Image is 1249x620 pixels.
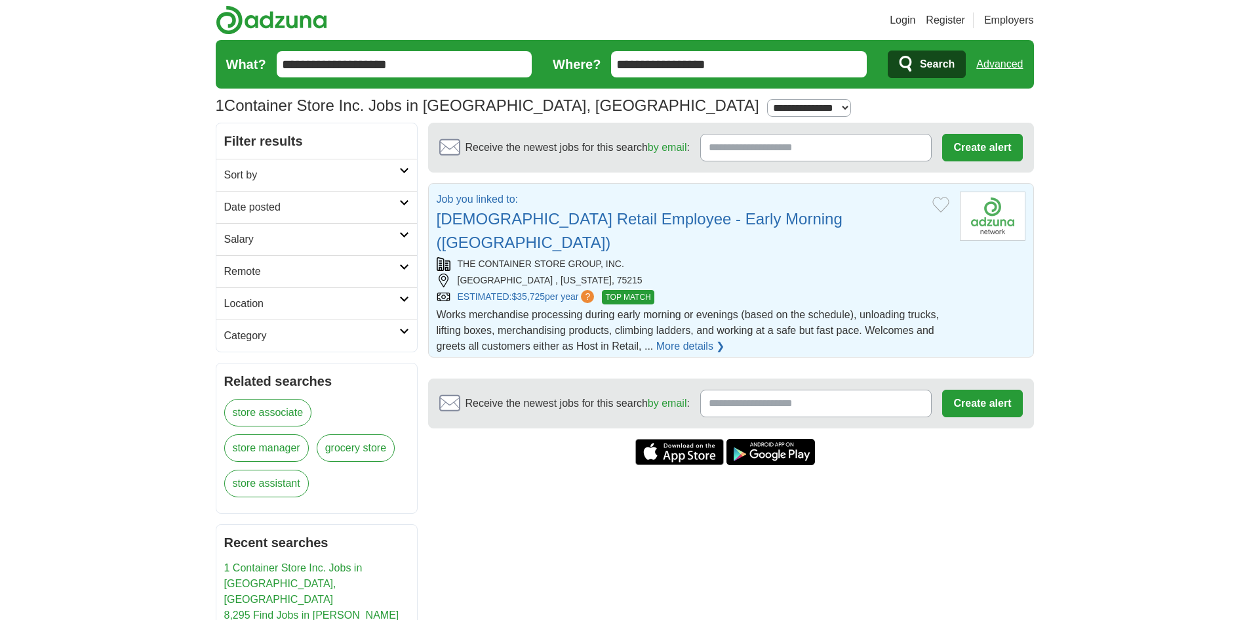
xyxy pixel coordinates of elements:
[976,51,1023,77] a: Advanced
[960,192,1025,241] img: Company logo
[224,296,399,312] h2: Location
[216,123,417,159] h2: Filter results
[317,434,395,462] a: grocery store
[216,159,417,191] a: Sort by
[216,191,417,223] a: Date posted
[437,210,843,251] a: [DEMOGRAPHIC_DATA] Retail Employee - Early Morning ([GEOGRAPHIC_DATA])
[926,12,965,28] a: Register
[890,12,915,28] a: Login
[216,320,417,352] a: Category
[466,396,690,411] span: Receive the newest jobs for this search :
[648,398,687,409] a: by email
[216,5,327,35] img: Adzuna logo
[216,96,759,114] h1: Container Store Inc. Jobs in [GEOGRAPHIC_DATA], [GEOGRAPHIC_DATA]
[437,309,939,352] span: Works merchandise processing during early morning or evenings (based on the schedule), unloading ...
[656,339,725,354] a: More details ❯
[942,134,1022,161] button: Create alert
[224,562,363,605] a: 1 Container Store Inc. Jobs in [GEOGRAPHIC_DATA], [GEOGRAPHIC_DATA]
[216,223,417,255] a: Salary
[458,290,597,304] a: ESTIMATED:$35,725per year?
[932,197,949,213] button: Add to favorite jobs
[984,12,1034,28] a: Employers
[648,142,687,153] a: by email
[942,390,1022,417] button: Create alert
[437,274,949,287] div: [GEOGRAPHIC_DATA] , [US_STATE], 75215
[224,371,409,391] h2: Related searches
[553,54,601,74] label: Where?
[635,439,724,465] a: Get the iPhone app
[224,167,399,183] h2: Sort by
[581,290,594,303] span: ?
[437,257,949,271] div: THE CONTAINER STORE GROUP, INC.
[224,328,399,344] h2: Category
[224,470,309,497] a: store assistant
[920,51,955,77] span: Search
[437,192,922,207] p: Job you linked to:
[726,439,815,465] a: Get the Android app
[224,232,399,247] h2: Salary
[888,51,966,78] button: Search
[226,54,266,74] label: What?
[466,140,690,155] span: Receive the newest jobs for this search :
[216,287,417,320] a: Location
[602,290,654,304] span: TOP MATCH
[224,533,409,552] h2: Recent searches
[511,291,545,302] span: $35,725
[224,199,399,215] h2: Date posted
[216,255,417,287] a: Remote
[216,94,224,117] span: 1
[224,399,312,426] a: store associate
[224,264,399,279] h2: Remote
[224,434,309,462] a: store manager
